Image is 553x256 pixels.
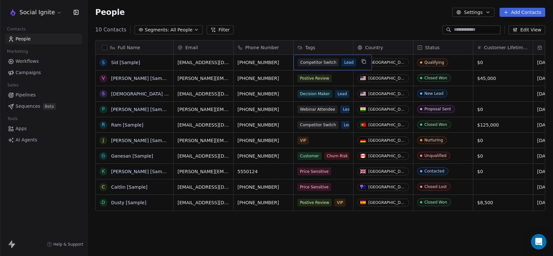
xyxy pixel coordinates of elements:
div: Tags [294,40,353,54]
span: Workflows [16,58,39,65]
div: S [102,90,105,97]
span: $0 [477,106,529,113]
div: D [102,199,105,206]
div: [GEOGRAPHIC_DATA] [368,169,406,174]
span: Lead [341,121,356,129]
span: Apps [16,125,27,132]
a: AI Agents [5,135,82,145]
span: [PHONE_NUMBER] [237,199,289,206]
div: Qualifying [424,60,444,65]
a: [PERSON_NAME] [Sample] [111,169,171,174]
img: Bitmap.png [9,8,17,16]
span: AI Agents [16,137,37,143]
span: [PHONE_NUMBER] [237,106,289,113]
span: 10 Contacts [95,26,126,34]
span: [PERSON_NAME][EMAIL_ADDRESS][DOMAIN_NAME] [178,106,229,113]
span: Social Ignite [19,8,55,17]
div: K [102,168,105,175]
a: [DEMOGRAPHIC_DATA] [Sample] [111,91,185,96]
a: [PERSON_NAME] [Sample] [111,76,171,81]
span: Contacts [4,24,29,34]
span: Lead [335,90,350,98]
span: Decision Maker [297,90,332,98]
span: Postive Review [297,74,332,82]
div: [GEOGRAPHIC_DATA] [368,138,406,143]
div: G [102,152,105,159]
div: Customer Lifetime Value [473,40,533,54]
span: [EMAIL_ADDRESS][DOMAIN_NAME] [178,184,229,190]
div: Contacted [424,169,444,173]
span: Lead [340,106,355,113]
div: New Lead [424,91,444,96]
span: People [95,7,125,17]
span: [PERSON_NAME][EMAIL_ADDRESS][DOMAIN_NAME] [178,137,229,144]
span: Full Name [118,44,140,51]
div: J [103,137,104,144]
button: Social Ignite [8,7,63,18]
span: Sequences [16,103,40,110]
span: Churn Risk [324,152,351,160]
span: Campaigns [16,69,41,76]
span: Customer [297,152,322,160]
div: [GEOGRAPHIC_DATA] [368,60,406,65]
div: [GEOGRAPHIC_DATA] [368,92,406,96]
span: Sales [5,80,21,90]
span: Phone Number [245,44,279,51]
div: R [102,121,105,128]
span: [PHONE_NUMBER] [237,122,289,128]
span: Lead [341,59,356,66]
span: Competitor Switch [297,121,339,129]
div: [GEOGRAPHIC_DATA] [368,154,406,158]
button: Settings [452,8,494,17]
span: [EMAIL_ADDRESS][DOMAIN_NAME] [178,153,229,159]
a: Apps [5,123,82,134]
span: [PHONE_NUMBER] [237,75,289,82]
span: VIP [334,199,346,206]
a: Workflows [5,56,82,67]
span: Status [425,44,440,51]
span: [PERSON_NAME][EMAIL_ADDRESS][DOMAIN_NAME] [178,168,229,175]
div: S [102,59,105,66]
span: Webinar Attendee [297,106,338,113]
span: [EMAIL_ADDRESS][DOMAIN_NAME] [178,122,229,128]
span: [PHONE_NUMBER] [237,91,289,97]
div: Status [413,40,473,54]
span: Competitor Switch [298,59,339,66]
span: [PERSON_NAME][EMAIL_ADDRESS][DOMAIN_NAME] [178,75,229,82]
div: Full Name [96,40,173,54]
a: Ganesan [Sample] [111,153,153,159]
div: P [102,106,105,113]
span: $0 [477,59,529,66]
div: Email [174,40,233,54]
div: Country [353,40,413,54]
span: Tags [305,44,315,51]
a: Help & Support [47,242,83,247]
div: [GEOGRAPHIC_DATA] [368,123,406,127]
span: VIP [297,137,309,144]
div: Closed Won [424,122,447,127]
a: Caitlin [Sample] [111,184,147,190]
span: Beta [43,103,56,110]
span: All People [170,27,192,33]
div: Nurturing [424,138,443,142]
span: [PHONE_NUMBER] [237,137,289,144]
span: $125,000 [477,122,529,128]
div: Open Intercom Messenger [531,234,547,250]
div: Phone Number [234,40,293,54]
div: Unqualified [424,153,446,158]
div: Proposal Sent [424,107,451,111]
span: Price Sensitive [297,183,331,191]
span: $45,000 [477,75,529,82]
span: Email [185,44,198,51]
a: People [5,34,82,44]
div: [GEOGRAPHIC_DATA] [368,200,406,205]
span: [PHONE_NUMBER] [237,184,289,190]
span: [EMAIL_ADDRESS][DOMAIN_NAME] [178,199,229,206]
span: $8,500 [477,199,529,206]
a: Campaigns [5,67,82,78]
span: [PHONE_NUMBER] [237,59,289,66]
span: 5550124 [237,168,289,175]
span: [EMAIL_ADDRESS][DOMAIN_NAME] [178,59,229,66]
a: SequencesBeta [5,101,82,112]
span: [PHONE_NUMBER] [237,153,289,159]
